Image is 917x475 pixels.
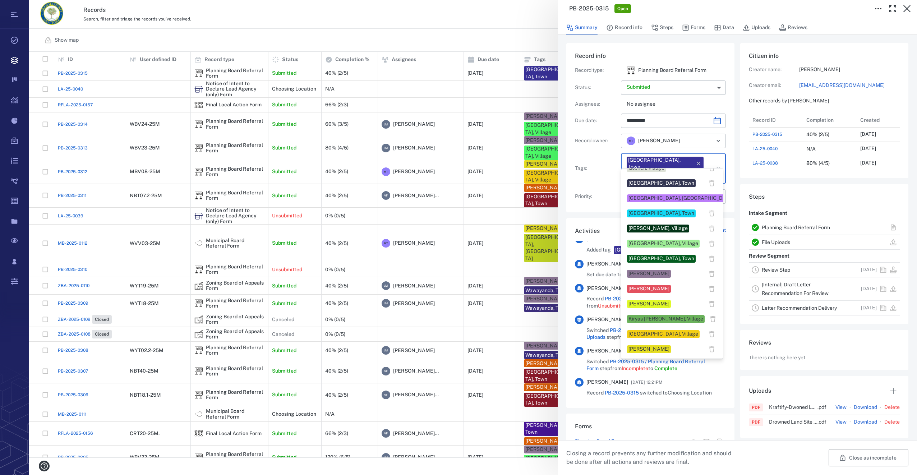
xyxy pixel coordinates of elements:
[586,379,628,386] span: [PERSON_NAME]
[714,21,734,34] button: Data
[586,285,628,292] span: [PERSON_NAME]
[740,376,908,444] div: UploadsPDFKraftify-Dwoned Lands Brewery Planning Board Appl. [DATE].pdfView·Download·DeletePDFDro...
[861,304,877,312] p: [DATE]
[627,66,635,75] div: Planning Board Referral Form
[586,358,726,372] span: Switched step from to
[628,157,692,171] div: [GEOGRAPHIC_DATA], Town
[769,419,835,424] span: Drowned Land Site Pite Plan
[769,405,835,410] span: Kraftify-Dwoned Lands Brewery Planning Board Appl. [DATE]
[871,1,885,16] button: Toggle to Edit Boxes
[884,404,900,411] button: Delete
[668,390,712,396] span: Choosing Location
[586,389,712,397] span: Record switched to
[854,419,877,426] a: Download
[806,146,816,152] div: N/A
[857,113,911,127] div: Created
[749,113,803,127] div: Record ID
[854,404,877,411] a: Download
[586,260,628,268] span: [PERSON_NAME]
[762,305,837,311] a: Letter Recommendation Delivery
[615,246,682,254] div: [GEOGRAPHIC_DATA], Town
[605,296,639,301] span: PB-2025-0315
[586,347,628,355] span: [PERSON_NAME]
[762,282,829,296] a: [Internal] Draft Letter Recommendation For Review
[687,435,700,448] button: View form in the step
[749,66,799,73] p: Creator name:
[631,378,663,387] span: [DATE] 12:21PM
[799,66,900,73] p: [PERSON_NAME]
[586,295,726,309] span: Record switched from to
[879,418,883,426] p: ·
[749,250,789,263] p: Review Segment
[752,131,782,138] a: PB-2025-0315
[749,387,771,395] h6: Uploads
[628,210,694,217] div: [GEOGRAPHIC_DATA], Town
[628,270,669,277] div: [PERSON_NAME]
[817,405,835,410] span: . pdf
[817,419,835,424] span: . pdf
[628,315,703,323] div: Kiryas [PERSON_NAME], Village
[743,21,770,34] button: Uploads
[628,255,694,262] div: [GEOGRAPHIC_DATA], Town
[806,132,829,137] div: 40% (2/5)
[706,208,717,219] button: delete
[16,5,31,11] span: Help
[627,137,635,145] div: M T
[700,435,713,448] button: Mail form
[749,207,787,220] p: Intake Segment
[566,218,734,414] div: ActivitiesLeave comment[PERSON_NAME][DATE] 2:48PMAdded tag [GEOGRAPHIC_DATA], Town toRecord[PERSO...
[779,21,807,34] button: Reviews
[749,82,799,89] p: Creator email:
[740,330,908,376] div: ReviewsThere is nothing here yet
[566,21,598,34] button: Summary
[861,266,877,273] p: [DATE]
[627,84,714,91] p: Submitted
[706,329,717,340] button: delete
[860,160,876,167] p: [DATE]
[575,422,726,431] h6: Forms
[803,113,857,127] div: Completion
[752,110,776,130] div: Record ID
[586,327,726,341] span: Switched step from to
[575,438,623,445] a: Planning Board Form
[569,4,609,13] h3: PB-2025-0315
[605,390,639,396] a: PB-2025-0315
[638,137,680,144] span: [PERSON_NAME]
[575,193,618,200] p: Priority :
[628,240,698,247] div: [GEOGRAPHIC_DATA], Village
[628,285,669,292] div: [PERSON_NAME]
[606,21,642,34] button: Record info
[752,419,760,425] div: PDF
[628,195,733,202] div: [GEOGRAPHIC_DATA], [GEOGRAPHIC_DATA]
[752,160,778,166] a: LA-25-0038
[835,419,847,426] button: View
[706,178,717,189] button: delete
[575,101,618,108] p: Assignees :
[566,449,737,466] p: Closing a record prevents any further modification and should be done after all actions and revie...
[848,403,852,412] p: ·
[651,21,673,34] button: Steps
[900,1,914,16] button: Close
[706,223,717,234] button: delete
[575,117,618,124] p: Due date :
[628,331,698,338] div: [GEOGRAPHIC_DATA], Village
[706,299,717,309] button: delete
[835,404,847,411] button: View
[860,131,876,138] p: [DATE]
[829,449,908,466] button: Close as incomplete
[566,43,734,218] div: Record infoRecord type:icon Planning Board Referral FormPlanning Board Referral FormStatus:Assign...
[627,66,635,75] img: icon Planning Board Referral Form
[575,165,618,172] p: Tags :
[575,52,726,60] h6: Record info
[762,225,830,230] a: Planning Board Referral Form
[575,227,600,235] h6: Activities
[752,404,760,411] div: PDF
[762,267,790,273] a: Review Step
[710,114,724,128] button: Choose date, selected date is Sep 18, 2025
[575,137,618,144] p: Record owner :
[586,316,628,323] span: [PERSON_NAME]
[628,180,694,187] div: [GEOGRAPHIC_DATA], Town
